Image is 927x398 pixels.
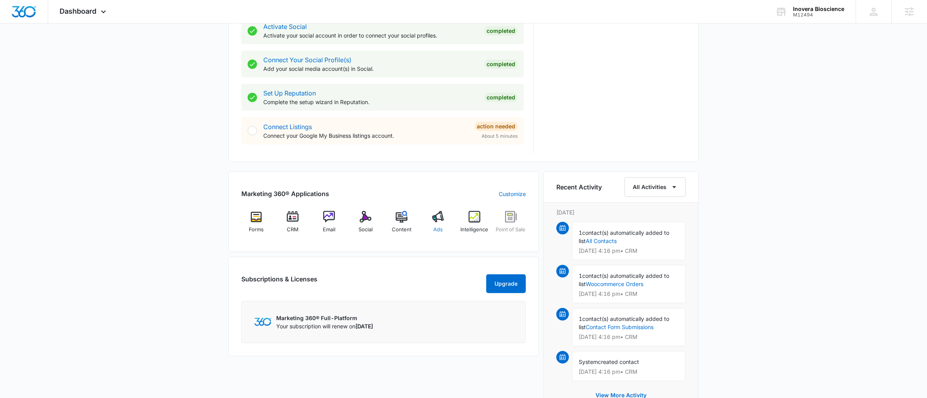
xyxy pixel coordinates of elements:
[263,89,316,97] a: Set Up Reputation
[598,358,639,365] span: created contact
[579,369,679,375] p: [DATE] 4:16 pm • CRM
[579,272,582,279] span: 1
[387,211,417,239] a: Content
[486,274,526,293] button: Upgrade
[556,208,686,216] p: [DATE]
[579,229,582,236] span: 1
[579,272,669,287] span: contact(s) automatically added to list
[263,31,478,40] p: Activate your social account in order to connect your social profiles.
[263,23,307,31] a: Activate Social
[263,131,468,140] p: Connect your Google My Business listings account.
[579,315,582,322] span: 1
[793,12,844,18] div: account id
[355,323,373,330] span: [DATE]
[263,56,351,64] a: Connect Your Social Profile(s)
[496,211,526,239] a: Point of Sale
[314,211,344,239] a: Email
[276,322,373,330] p: Your subscription will renew on
[579,229,669,244] span: contact(s) automatically added to list
[249,226,264,234] span: Forms
[263,123,312,131] a: Connect Listings
[423,211,453,239] a: Ads
[484,93,518,102] div: Completed
[484,26,518,36] div: Completed
[556,182,602,192] h6: Recent Activity
[625,177,686,197] button: All Activities
[60,7,97,15] span: Dashboard
[358,226,373,234] span: Social
[460,211,490,239] a: Intelligence
[482,133,518,140] span: About 5 minutes
[499,190,526,198] a: Customize
[579,334,679,340] p: [DATE] 4:16 pm • CRM
[241,274,317,290] h2: Subscriptions & Licenses
[579,358,598,365] span: System
[579,291,679,297] p: [DATE] 4:16 pm • CRM
[586,238,617,244] a: All Contacts
[460,226,488,234] span: Intelligence
[496,226,526,234] span: Point of Sale
[579,315,669,330] span: contact(s) automatically added to list
[263,98,478,106] p: Complete the setup wizard in Reputation.
[276,314,373,322] p: Marketing 360® Full-Platform
[392,226,411,234] span: Content
[586,281,643,287] a: Woocommerce Orders
[484,59,518,69] div: Completed
[241,211,272,239] a: Forms
[278,211,308,239] a: CRM
[287,226,299,234] span: CRM
[323,226,335,234] span: Email
[350,211,380,239] a: Social
[263,65,478,73] p: Add your social media account(s) in Social.
[254,318,272,326] img: Marketing 360 Logo
[793,6,844,12] div: account name
[474,122,518,131] div: Action Needed
[433,226,443,234] span: Ads
[241,189,329,198] h2: Marketing 360® Applications
[579,248,679,254] p: [DATE] 4:16 pm • CRM
[586,324,654,330] a: Contact Form Submissions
